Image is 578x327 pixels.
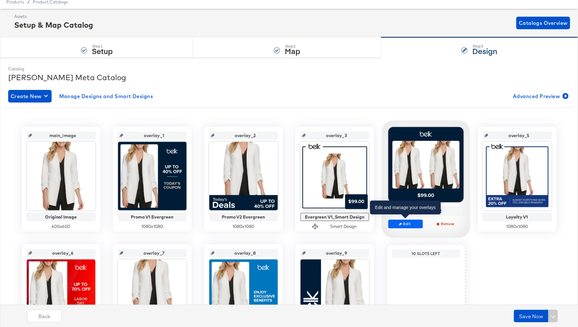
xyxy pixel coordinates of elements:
[472,44,497,48] div: Step: 3
[120,214,185,219] div: Promo V1 Evergreen
[27,224,95,230] div: 600 x 600
[514,310,548,322] button: Save Now
[429,219,463,228] button: Remove
[390,208,462,214] div: Evergreen V2
[285,44,300,48] div: Step: 2
[11,92,49,101] span: Create New
[330,224,357,230] div: Smart Design
[510,90,570,103] button: Advanced Preview
[14,14,93,19] div: Assets
[59,92,153,101] span: Manage Designs and Smart Designs
[432,221,461,226] span: Remove
[211,214,276,219] div: Promo V2 Evergreen
[472,46,497,56] strong: Design
[209,224,278,230] div: 1080 x 1080
[391,221,420,226] span: Edit
[57,90,156,103] button: Manage Designs and Smart Designs
[388,219,423,228] button: Edit
[27,310,62,322] button: Back
[485,214,550,219] div: Loyalty V1
[513,92,567,101] span: Advanced Preview
[92,46,113,56] strong: Setup
[483,224,552,230] div: 1080 x 1080
[8,72,570,83] div: [PERSON_NAME] Meta Catalog
[14,19,93,30] div: Setup & Map Catalog
[516,17,570,29] button: Catalogs Overview
[8,90,52,103] button: Create New
[118,224,187,230] div: 1080 x 1080
[302,214,368,219] div: Evergreen V1_Smart Design
[92,44,113,48] div: Step: 1
[519,19,568,27] span: Catalogs Overview
[8,66,570,72] div: Catalog
[285,46,300,56] strong: Map
[394,251,458,256] div: 10 Slots Left
[28,214,94,219] div: Original Image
